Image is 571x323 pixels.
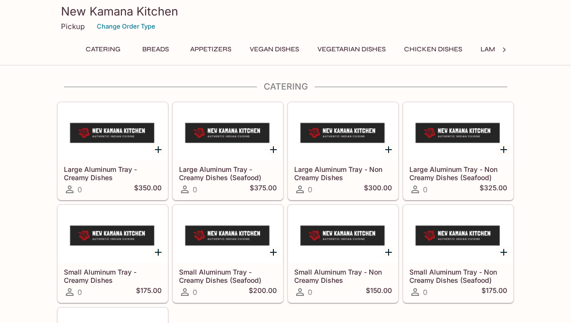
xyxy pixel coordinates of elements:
[173,102,283,200] a: Large Aluminum Tray - Creamy Dishes (Seafood)0$375.00
[152,246,164,258] button: Add Small Aluminum Tray - Creamy Dishes
[382,143,394,155] button: Add Large Aluminum Tray - Non Creamy Dishes
[185,43,237,56] button: Appetizers
[134,43,177,56] button: Breads
[294,268,392,284] h5: Small Aluminum Tray - Non Creamy Dishes
[480,184,507,195] h5: $325.00
[134,184,162,195] h5: $350.00
[92,19,160,34] button: Change Order Type
[244,43,304,56] button: Vegan Dishes
[58,205,167,263] div: Small Aluminum Tray - Creamy Dishes
[399,43,467,56] button: Chicken Dishes
[403,205,513,303] a: Small Aluminum Tray - Non Creamy Dishes (Seafood)0$175.00
[409,268,507,284] h5: Small Aluminum Tray - Non Creamy Dishes (Seafood)
[58,102,168,200] a: Large Aluminum Tray - Creamy Dishes0$350.00
[481,286,507,298] h5: $175.00
[193,288,197,297] span: 0
[267,246,279,258] button: Add Small Aluminum Tray - Creamy Dishes (Seafood)
[173,205,283,303] a: Small Aluminum Tray - Creamy Dishes (Seafood)0$200.00
[497,143,510,155] button: Add Large Aluminum Tray - Non Creamy Dishes (Seafood)
[288,205,398,303] a: Small Aluminum Tray - Non Creamy Dishes0$150.00
[267,143,279,155] button: Add Large Aluminum Tray - Creamy Dishes (Seafood)
[58,205,168,303] a: Small Aluminum Tray - Creamy Dishes0$175.00
[173,103,283,161] div: Large Aluminum Tray - Creamy Dishes (Seafood)
[152,143,164,155] button: Add Large Aluminum Tray - Creamy Dishes
[423,288,427,297] span: 0
[288,102,398,200] a: Large Aluminum Tray - Non Creamy Dishes0$300.00
[382,246,394,258] button: Add Small Aluminum Tray - Non Creamy Dishes
[61,4,510,19] h3: New Kamana Kitchen
[61,22,85,31] p: Pickup
[409,165,507,181] h5: Large Aluminum Tray - Non Creamy Dishes (Seafood)
[312,43,391,56] button: Vegetarian Dishes
[250,184,277,195] h5: $375.00
[475,43,530,56] button: Lamb Dishes
[179,165,277,181] h5: Large Aluminum Tray - Creamy Dishes (Seafood)
[136,286,162,298] h5: $175.00
[497,246,510,258] button: Add Small Aluminum Tray - Non Creamy Dishes (Seafood)
[294,165,392,181] h5: Large Aluminum Tray - Non Creamy Dishes
[423,185,427,194] span: 0
[288,103,398,161] div: Large Aluminum Tray - Non Creamy Dishes
[64,165,162,181] h5: Large Aluminum Tray - Creamy Dishes
[403,102,513,200] a: Large Aluminum Tray - Non Creamy Dishes (Seafood)0$325.00
[57,81,514,92] h4: Catering
[179,268,277,284] h5: Small Aluminum Tray - Creamy Dishes (Seafood)
[404,205,513,263] div: Small Aluminum Tray - Non Creamy Dishes (Seafood)
[364,184,392,195] h5: $300.00
[64,268,162,284] h5: Small Aluminum Tray - Creamy Dishes
[77,288,82,297] span: 0
[366,286,392,298] h5: $150.00
[308,288,312,297] span: 0
[77,185,82,194] span: 0
[193,185,197,194] span: 0
[80,43,126,56] button: Catering
[58,103,167,161] div: Large Aluminum Tray - Creamy Dishes
[288,205,398,263] div: Small Aluminum Tray - Non Creamy Dishes
[249,286,277,298] h5: $200.00
[173,205,283,263] div: Small Aluminum Tray - Creamy Dishes (Seafood)
[308,185,312,194] span: 0
[404,103,513,161] div: Large Aluminum Tray - Non Creamy Dishes (Seafood)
